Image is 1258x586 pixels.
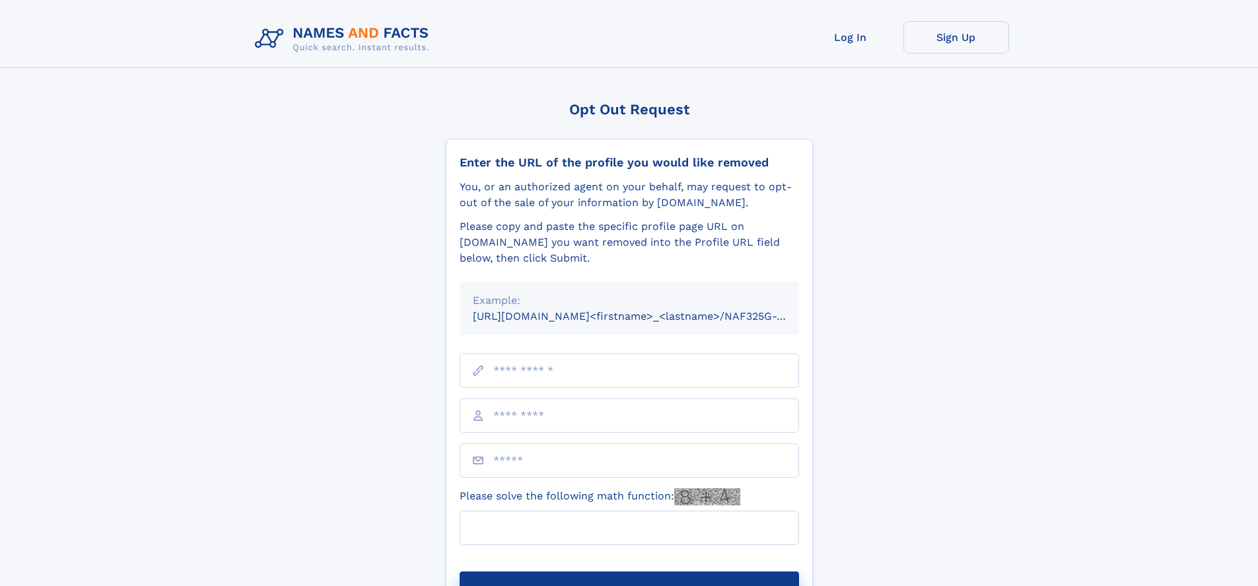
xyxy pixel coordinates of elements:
[798,21,903,54] a: Log In
[446,101,813,118] div: Opt Out Request
[903,21,1009,54] a: Sign Up
[460,488,740,505] label: Please solve the following math function:
[473,293,786,309] div: Example:
[460,179,799,211] div: You, or an authorized agent on your behalf, may request to opt-out of the sale of your informatio...
[250,21,440,57] img: Logo Names and Facts
[460,219,799,266] div: Please copy and paste the specific profile page URL on [DOMAIN_NAME] you want removed into the Pr...
[460,155,799,170] div: Enter the URL of the profile you would like removed
[473,310,824,322] small: [URL][DOMAIN_NAME]<firstname>_<lastname>/NAF325G-xxxxxxxx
